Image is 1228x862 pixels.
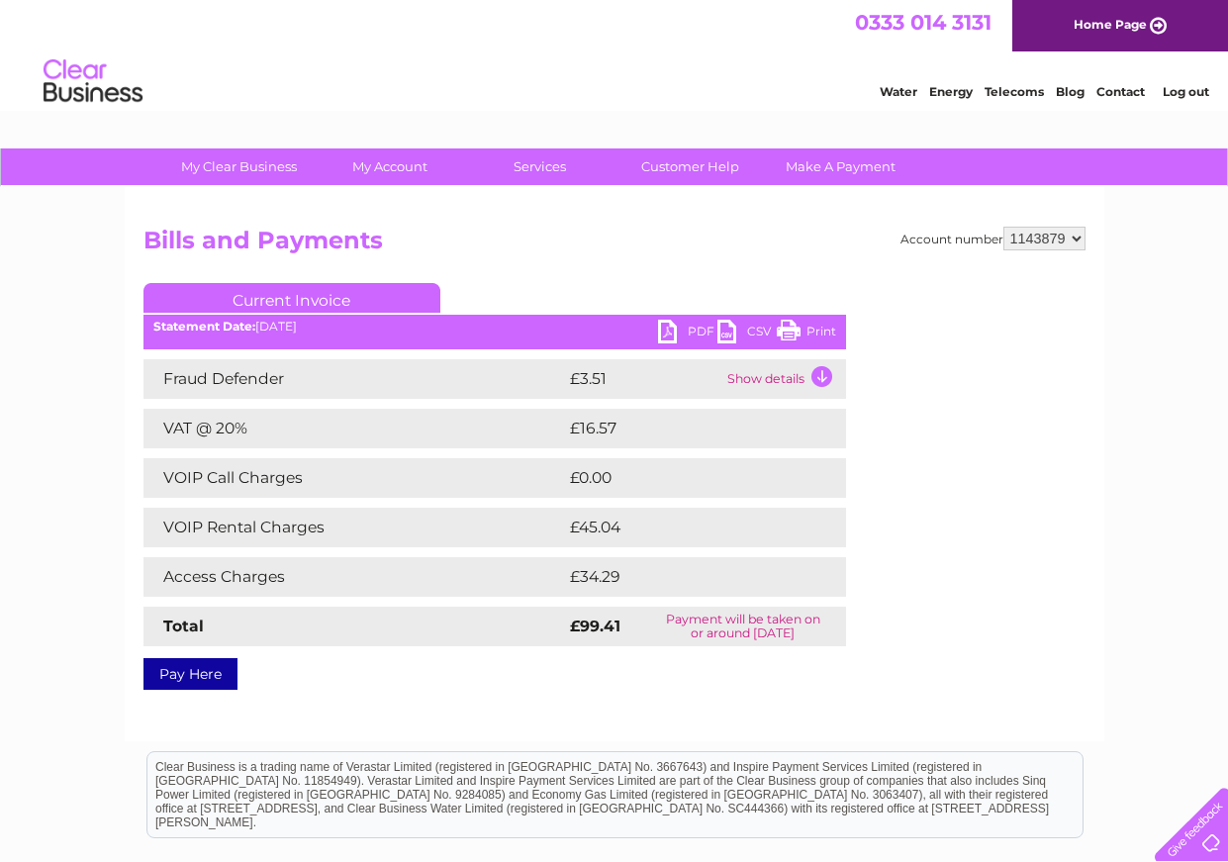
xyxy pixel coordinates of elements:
[163,617,204,635] strong: Total
[565,508,806,547] td: £45.04
[1096,84,1145,99] a: Contact
[143,320,846,334] div: [DATE]
[880,84,917,99] a: Water
[157,148,321,185] a: My Clear Business
[1056,84,1085,99] a: Blog
[900,227,1086,250] div: Account number
[777,320,836,348] a: Print
[143,658,237,690] a: Pay Here
[658,320,717,348] a: PDF
[458,148,621,185] a: Services
[143,409,565,448] td: VAT @ 20%
[855,10,992,35] a: 0333 014 3131
[640,607,846,646] td: Payment will be taken on or around [DATE]
[143,283,440,313] a: Current Invoice
[722,359,846,399] td: Show details
[147,11,1083,96] div: Clear Business is a trading name of Verastar Limited (registered in [GEOGRAPHIC_DATA] No. 3667643...
[143,458,565,498] td: VOIP Call Charges
[143,359,565,399] td: Fraud Defender
[717,320,777,348] a: CSV
[1163,84,1209,99] a: Log out
[759,148,922,185] a: Make A Payment
[143,227,1086,264] h2: Bills and Payments
[565,458,801,498] td: £0.00
[985,84,1044,99] a: Telecoms
[308,148,471,185] a: My Account
[570,617,620,635] strong: £99.41
[143,508,565,547] td: VOIP Rental Charges
[929,84,973,99] a: Energy
[565,557,806,597] td: £34.29
[609,148,772,185] a: Customer Help
[565,409,804,448] td: £16.57
[565,359,722,399] td: £3.51
[43,51,143,112] img: logo.png
[153,319,255,334] b: Statement Date:
[143,557,565,597] td: Access Charges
